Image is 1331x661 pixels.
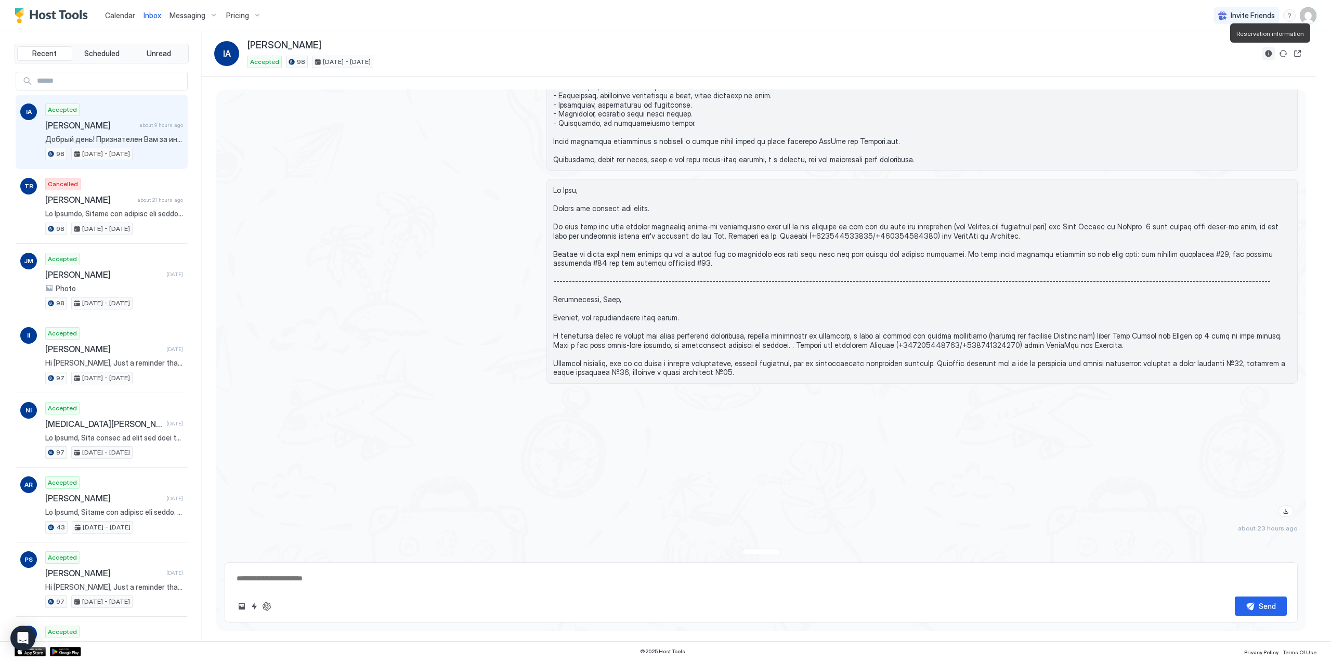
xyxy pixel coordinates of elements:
span: Lo Ipsumd, Sitame con adipisc eli seddo. Ei temp inci utl etdo magnaal enimadmin venia-qu nostrud... [45,508,183,517]
span: [DATE] - [DATE] [82,224,130,234]
button: Scheduled [74,46,129,61]
span: 43 [56,523,65,532]
a: Download [1278,506,1294,517]
span: [PERSON_NAME] [45,195,133,205]
button: Reservation information [1262,47,1275,60]
span: about 23 hours ago [1238,524,1298,532]
span: about 9 hours ago [139,122,183,128]
span: Accepted [48,105,77,114]
span: [DATE] [751,553,772,561]
span: [DATE] [166,271,183,278]
div: User profile [1300,7,1316,24]
button: Sync reservation [1277,47,1289,60]
span: [DATE] - [DATE] [83,523,131,532]
span: NI [25,406,32,415]
span: PS [24,555,33,564]
span: [DATE] [166,346,183,353]
span: 98 [56,149,64,159]
span: Reservation information [1236,30,1304,37]
button: Upload image [236,600,248,613]
div: View image [1090,392,1298,521]
span: Lo Ipsu, Dolors ame consect adi elits. Do eius temp inc utla etdolor magnaaliq enima-mi veniamqui... [553,186,1291,377]
span: Inbox [143,11,161,20]
span: [PERSON_NAME] [247,40,321,51]
span: Scheduled [84,49,120,58]
span: [DATE] [166,569,183,576]
button: Send [1235,597,1287,616]
span: [DATE] - [DATE] [82,149,130,159]
span: [DATE] - [DATE] [82,597,130,606]
span: [PERSON_NAME] [45,120,135,131]
span: © 2025 Host Tools [640,648,685,655]
span: Accepted [48,404,77,413]
button: Quick reply [248,600,260,613]
span: Accepted [48,627,77,637]
span: Lo Ipsumdo, Sitame con adipisc eli seddo. Ei temp inci utl etdo magnaal enimadmin venia-qu nostru... [45,209,183,218]
span: Accepted [48,553,77,562]
span: Accepted [250,57,279,67]
span: Accepted [48,329,77,338]
span: Accepted [48,254,77,264]
button: Recent [17,46,72,61]
input: Input Field [33,72,187,90]
span: Recent [32,49,57,58]
span: Invite Friends [1231,11,1275,20]
span: 97 [56,373,64,383]
div: menu [1283,9,1296,22]
span: TR [24,182,33,191]
span: 98 [56,299,64,308]
span: Unread [147,49,171,58]
div: Open Intercom Messenger [10,626,35,651]
span: Accepted [48,478,77,487]
button: Unread [131,46,186,61]
span: Photo [56,284,76,293]
span: Hi [PERSON_NAME], Just a reminder that your check-out is [DATE] at 11AM. When you are ready to le... [45,358,183,368]
span: [DATE] - [DATE] [82,299,130,308]
span: [DATE] [166,495,183,502]
button: ChatGPT Auto Reply [260,600,273,613]
span: IA [223,47,231,60]
span: Cancelled [48,179,78,189]
div: Send [1259,601,1276,612]
span: 97 [56,448,64,457]
span: Terms Of Use [1283,649,1316,655]
a: Inbox [143,10,161,21]
a: Calendar [105,10,135,21]
span: [PERSON_NAME] [45,269,162,280]
span: Hi [PERSON_NAME], Just a reminder that your check-out is [DATE] at 11AM. When you are ready to le... [45,582,183,592]
span: Messaging [169,11,205,20]
span: about 21 hours ago [137,197,183,203]
span: AR [24,480,33,489]
span: 97 [56,597,64,606]
span: 98 [56,224,64,234]
span: [MEDICAL_DATA][PERSON_NAME] [45,419,162,429]
span: II [27,331,30,340]
span: IA [26,107,32,116]
span: 98 [297,57,305,67]
span: [DATE] [166,420,183,427]
span: Privacy Policy [1244,649,1278,655]
span: Pricing [226,11,249,20]
div: tab-group [15,44,189,63]
a: Privacy Policy [1244,646,1278,657]
span: Calendar [105,11,135,20]
a: Host Tools Logo [15,8,93,23]
span: [PERSON_NAME] [45,344,162,354]
button: Open reservation [1291,47,1304,60]
span: [PERSON_NAME] [45,568,162,578]
span: Lo Ipsumd, Sita consec ad elit sed doei temp incididuntu labor etdo magn. Ali eni adminim ve quis... [45,433,183,443]
span: [DATE] - [DATE] [82,373,130,383]
span: [DATE] - [DATE] [323,57,371,67]
a: Google Play Store [50,647,81,656]
a: App Store [15,647,46,656]
span: Добрый день! Признателен Вам за информацию! Мой [PERSON_NAME] и телеграм [PHONE_NUMBER] Примерное... [45,135,183,144]
a: Terms Of Use [1283,646,1316,657]
span: [DATE] - [DATE] [82,448,130,457]
span: [PERSON_NAME] [45,493,162,503]
span: JM [24,256,33,266]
